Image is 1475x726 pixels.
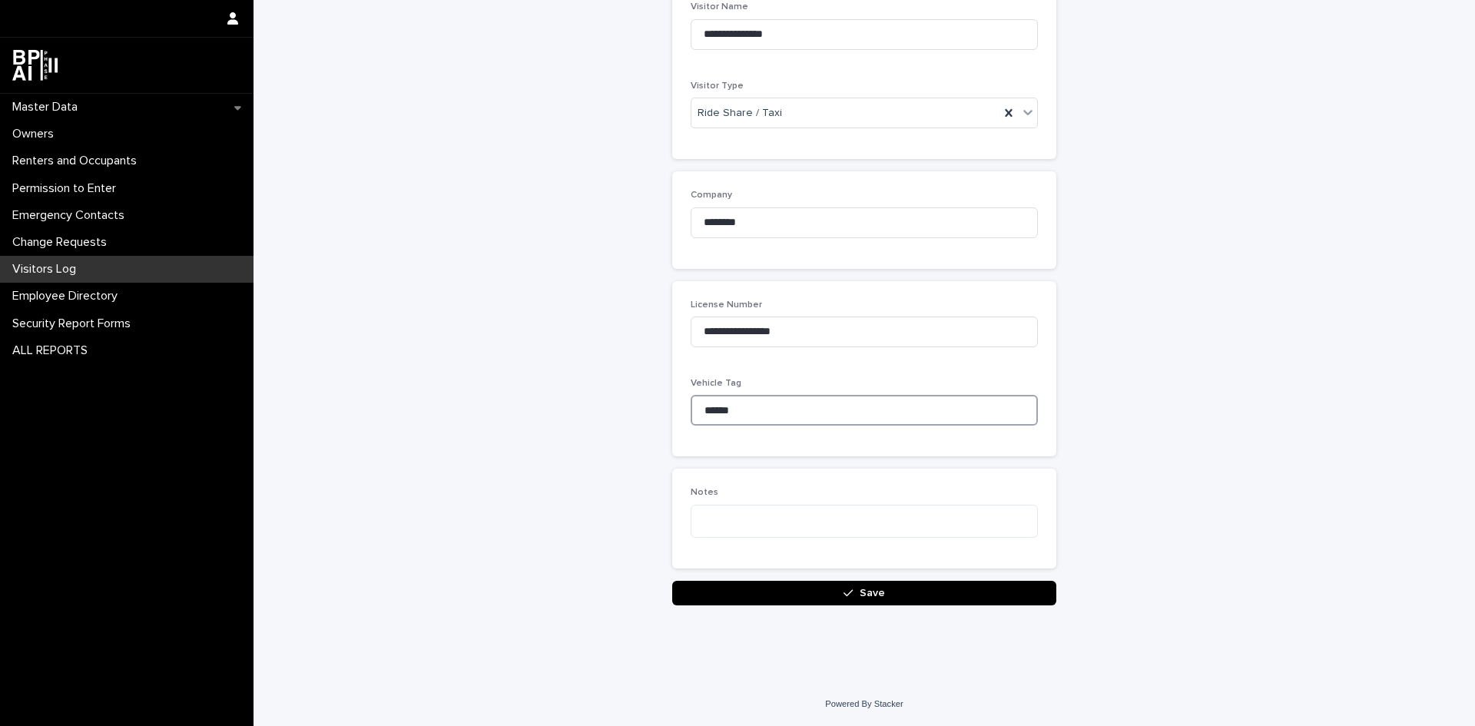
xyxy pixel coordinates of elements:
[6,289,130,303] p: Employee Directory
[672,581,1056,605] button: Save
[691,300,762,310] span: License Number
[860,588,885,598] span: Save
[6,100,90,114] p: Master Data
[691,191,732,200] span: Company
[12,50,58,81] img: dwgmcNfxSF6WIOOXiGgu
[6,208,137,223] p: Emergency Contacts
[6,127,66,141] p: Owners
[6,317,143,331] p: Security Report Forms
[691,81,744,91] span: Visitor Type
[698,105,782,121] span: Ride Share / Taxi
[6,343,100,358] p: ALL REPORTS
[691,379,741,388] span: Vehicle Tag
[6,154,149,168] p: Renters and Occupants
[691,2,748,12] span: Visitor Name
[6,262,88,277] p: Visitors Log
[825,699,903,708] a: Powered By Stacker
[6,181,128,196] p: Permission to Enter
[691,488,718,497] span: Notes
[6,235,119,250] p: Change Requests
